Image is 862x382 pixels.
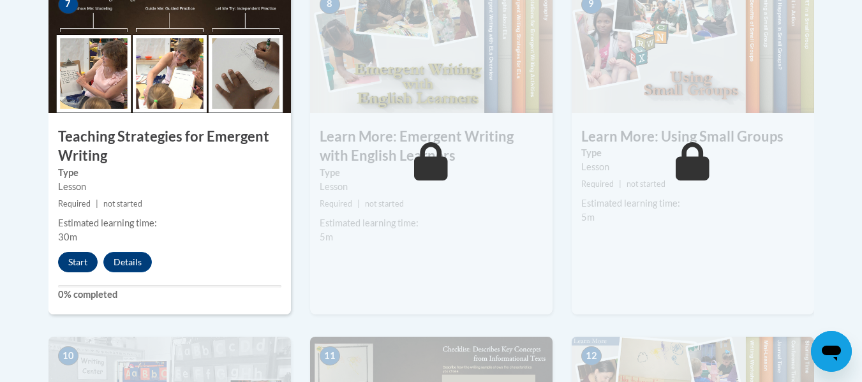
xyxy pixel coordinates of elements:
h3: Learn More: Emergent Writing with English Learners [310,127,553,166]
span: Required [58,199,91,209]
div: Lesson [58,180,281,194]
label: Type [58,166,281,180]
span: 5m [581,212,595,223]
span: Required [320,199,352,209]
span: 10 [58,346,78,365]
span: Required [581,179,614,189]
span: not started [103,199,142,209]
label: Type [581,146,805,160]
button: Start [58,252,98,272]
span: 12 [581,346,602,365]
button: Details [103,252,152,272]
span: not started [365,199,404,209]
span: 11 [320,346,340,365]
div: Estimated learning time: [58,216,281,230]
label: 0% completed [58,288,281,302]
span: 30m [58,231,77,242]
label: Type [320,166,543,180]
div: Estimated learning time: [320,216,543,230]
span: | [357,199,360,209]
h3: Learn More: Using Small Groups [572,127,814,147]
iframe: Button to launch messaging window [811,331,852,372]
div: Lesson [581,160,805,174]
span: | [96,199,98,209]
span: 5m [320,231,333,242]
div: Estimated learning time: [581,196,805,210]
span: not started [627,179,665,189]
div: Lesson [320,180,543,194]
h3: Teaching Strategies for Emergent Writing [48,127,291,166]
span: | [619,179,621,189]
